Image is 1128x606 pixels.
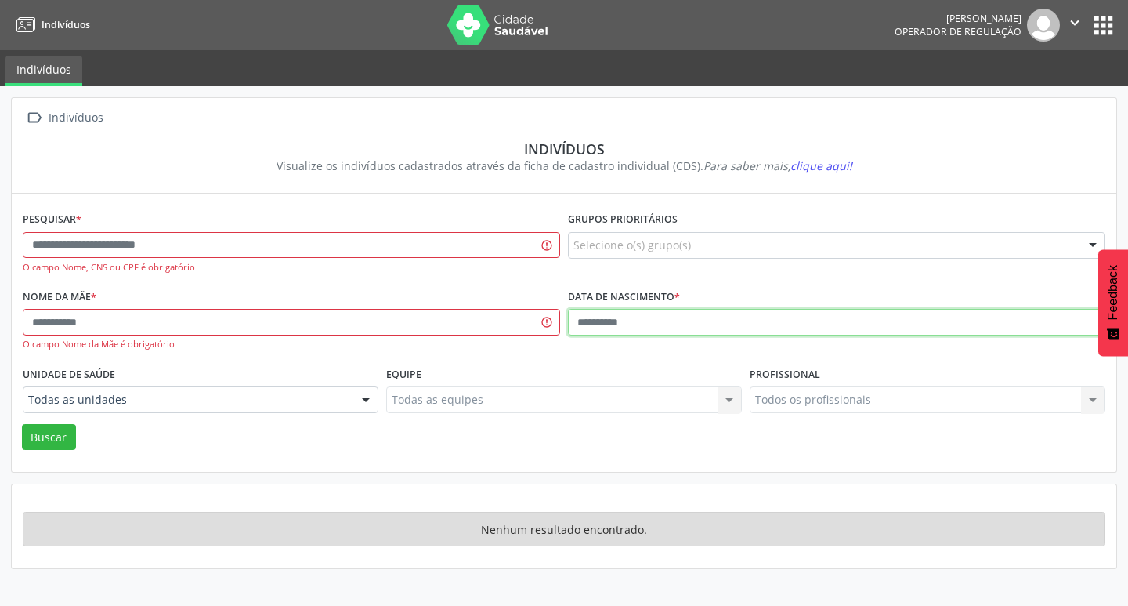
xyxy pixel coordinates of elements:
label: Equipe [386,362,421,386]
span: Feedback [1106,265,1120,320]
div: O campo Nome, CNS ou CPF é obrigatório [23,261,560,274]
i:  [23,107,45,129]
button: Feedback - Mostrar pesquisa [1098,249,1128,356]
label: Profissional [750,362,820,386]
label: Pesquisar [23,208,81,232]
a:  Indivíduos [23,107,106,129]
span: Selecione o(s) grupo(s) [573,237,691,253]
div: Nenhum resultado encontrado. [23,512,1105,546]
div: Visualize os indivíduos cadastrados através da ficha de cadastro individual (CDS). [34,158,1094,174]
button: apps [1090,12,1117,39]
a: Indivíduos [11,12,90,38]
i: Para saber mais, [703,158,852,173]
label: Data de nascimento [568,285,680,310]
label: Nome da mãe [23,285,96,310]
label: Unidade de saúde [23,362,115,386]
label: Grupos prioritários [568,208,678,232]
div: Indivíduos [45,107,106,129]
div: Indivíduos [34,140,1094,158]
button: Buscar [22,424,76,451]
img: img [1027,9,1060,42]
div: O campo Nome da Mãe é obrigatório [23,338,560,351]
span: clique aqui! [790,158,852,173]
i:  [1066,14,1083,31]
a: Indivíduos [5,56,82,86]
button:  [1060,9,1090,42]
span: Indivíduos [42,18,90,31]
span: Todas as unidades [28,392,346,408]
div: [PERSON_NAME] [895,12,1021,25]
span: Operador de regulação [895,25,1021,38]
